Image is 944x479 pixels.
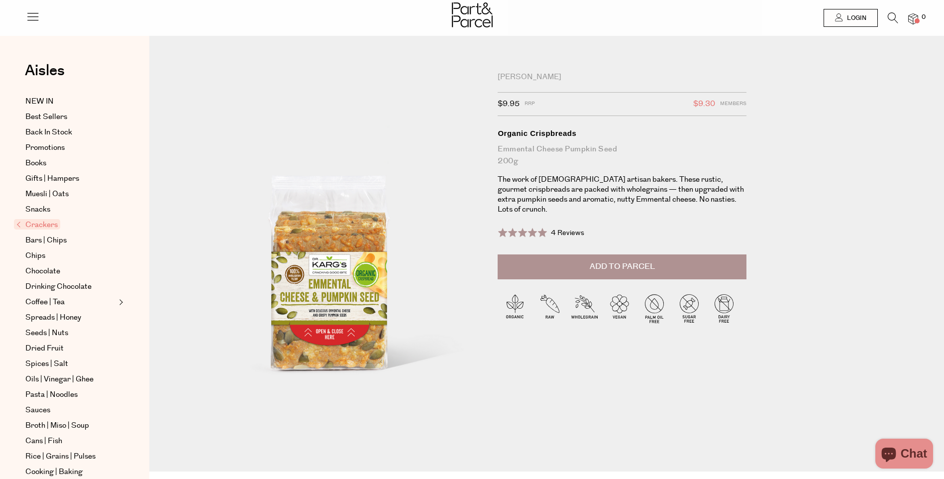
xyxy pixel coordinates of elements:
[498,72,746,82] div: [PERSON_NAME]
[25,204,116,216] a: Snacks
[25,111,67,123] span: Best Sellers
[116,296,123,308] button: Expand/Collapse Coffee | Tea
[25,96,116,108] a: NEW IN
[693,98,715,111] span: $9.30
[25,142,65,154] span: Promotions
[524,98,535,111] span: RRP
[179,76,483,434] img: Organic Crispbreads
[824,9,878,27] a: Login
[25,389,78,401] span: Pasta | Noodles
[498,98,520,111] span: $9.95
[25,250,45,262] span: Chips
[25,312,116,324] a: Spreads | Honey
[25,373,116,385] a: Oils | Vinegar | Ghee
[25,188,116,200] a: Muesli | Oats
[25,435,62,447] span: Cans | Fish
[25,188,69,200] span: Muesli | Oats
[25,373,94,385] span: Oils | Vinegar | Ghee
[25,327,68,339] span: Seeds | Nuts
[25,173,79,185] span: Gifts | Hampers
[25,343,64,355] span: Dried Fruit
[25,435,116,447] a: Cans | Fish
[551,228,584,238] span: 4 Reviews
[25,235,116,246] a: Bars | Chips
[872,439,936,471] inbox-online-store-chat: Shopify online store chat
[720,98,746,111] span: Members
[25,327,116,339] a: Seeds | Nuts
[25,157,116,169] a: Books
[498,175,746,215] p: The work of [DEMOGRAPHIC_DATA] artisan bakers. These rustic, gourmet crispbreads are packed with ...
[567,291,602,326] img: P_P-ICONS-Live_Bec_V11_Wholegrain.svg
[25,404,116,416] a: Sauces
[25,265,116,277] a: Chocolate
[25,63,65,88] a: Aisles
[25,265,60,277] span: Chocolate
[25,60,65,82] span: Aisles
[908,13,918,24] a: 0
[25,281,92,293] span: Drinking Chocolate
[498,291,532,326] img: P_P-ICONS-Live_Bec_V11_Organic.svg
[919,13,928,22] span: 0
[498,143,746,167] div: Emmental Cheese Pumpkin Seed 200g
[25,111,116,123] a: Best Sellers
[25,96,54,108] span: NEW IN
[25,296,65,308] span: Coffee | Tea
[498,254,746,279] button: Add to Parcel
[25,451,116,463] a: Rice | Grains | Pulses
[25,358,116,370] a: Spices | Salt
[25,235,67,246] span: Bars | Chips
[637,291,672,326] img: P_P-ICONS-Live_Bec_V11_Palm_Oil_Free.svg
[25,250,116,262] a: Chips
[25,389,116,401] a: Pasta | Noodles
[672,291,707,326] img: P_P-ICONS-Live_Bec_V11_Sugar_Free.svg
[25,312,81,324] span: Spreads | Honey
[25,451,96,463] span: Rice | Grains | Pulses
[25,296,116,308] a: Coffee | Tea
[25,281,116,293] a: Drinking Chocolate
[498,128,746,138] div: Organic Crispbreads
[532,291,567,326] img: P_P-ICONS-Live_Bec_V11_Raw.svg
[25,173,116,185] a: Gifts | Hampers
[25,358,68,370] span: Spices | Salt
[707,291,741,326] img: P_P-ICONS-Live_Bec_V11_Dairy_Free.svg
[25,157,46,169] span: Books
[25,126,116,138] a: Back In Stock
[16,219,116,231] a: Crackers
[25,420,89,432] span: Broth | Miso | Soup
[25,204,50,216] span: Snacks
[25,466,116,478] a: Cooking | Baking
[14,219,60,230] span: Crackers
[25,404,50,416] span: Sauces
[25,420,116,432] a: Broth | Miso | Soup
[602,291,637,326] img: P_P-ICONS-Live_Bec_V11_Vegan.svg
[25,466,83,478] span: Cooking | Baking
[25,142,116,154] a: Promotions
[452,2,493,27] img: Part&Parcel
[25,126,72,138] span: Back In Stock
[25,343,116,355] a: Dried Fruit
[590,261,655,272] span: Add to Parcel
[844,14,866,22] span: Login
